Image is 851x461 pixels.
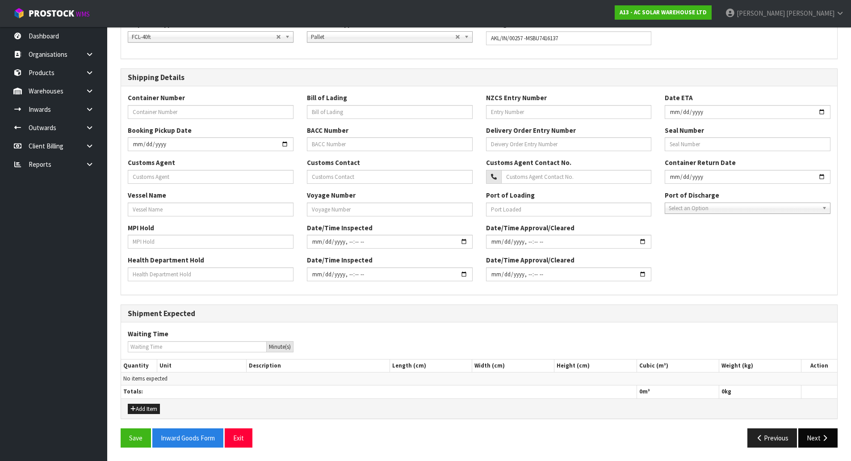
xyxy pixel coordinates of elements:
button: Previous [747,428,797,448]
input: Date/Time Inspected [307,235,473,249]
button: Inward Goods Form [152,428,223,448]
label: Date/Time Inspected [307,223,373,233]
input: Entry Number [486,105,652,119]
label: Date/Time Approval/Cleared [486,223,574,233]
label: Container Return Date [665,158,736,167]
label: Port of Loading [486,190,535,200]
input: Waiting Time [128,341,267,352]
span: [PERSON_NAME] [786,9,834,17]
th: m³ [637,385,719,398]
span: Select an Option [669,203,818,214]
input: MPI Hold [128,235,293,249]
button: Save [121,428,151,448]
small: WMS [76,10,90,18]
span: [PERSON_NAME] [737,9,785,17]
label: Delivery Order Entry Number [486,126,576,135]
label: NZCS Entry Number [486,93,547,102]
th: Weight (kg) [719,359,801,372]
th: Height (cm) [554,359,637,372]
th: Description [247,359,390,372]
input: Date/Time Inspected [486,235,652,249]
label: BACC Number [307,126,348,135]
input: Consignment Reference [486,31,652,45]
input: Customs Contact [307,170,473,184]
h3: Shipping Details [128,73,830,82]
input: Deivery Order Entry Number [486,137,652,151]
th: Unit [157,359,246,372]
th: kg [719,385,801,398]
span: FCL-40ft [132,32,276,42]
span: Pallet [311,32,455,42]
th: Width (cm) [472,359,554,372]
label: Date/Time Approval/Cleared [486,255,574,265]
label: Customs Contact [307,158,360,167]
input: Customs Agent [128,170,293,184]
th: Action [801,359,837,372]
th: Length (cm) [390,359,472,372]
label: Port of Discharge [665,190,719,200]
label: Seal Number [665,126,704,135]
a: A13 - AC SOLAR WAREHOUSE LTD [615,5,712,20]
input: Vessel Name [128,203,293,216]
input: Seal Number [665,137,830,151]
input: Health Department Hold [128,267,293,281]
th: Cubic (m³) [637,359,719,372]
h3: Shipment Expected [128,309,830,318]
label: Voyage Number [307,190,356,200]
button: Exit [225,428,252,448]
label: Customs Agent Contact No. [486,158,571,167]
span: 0 [639,388,642,395]
input: Customs Agent Contact No. [501,170,652,184]
strong: A13 - AC SOLAR WAREHOUSE LTD [620,8,707,16]
span: 0 [721,388,725,395]
label: Customs Agent [128,158,175,167]
label: Waiting Time [128,329,168,338]
label: Vessel Name [128,190,166,200]
input: Date/Time Inspected [486,267,652,281]
label: Date ETA [665,93,693,102]
input: Date/Time Inspected [307,267,473,281]
label: Health Department Hold [128,255,204,265]
input: Cont. Bookin Date [128,137,293,151]
button: Add Item [128,404,160,414]
input: Container Return Date [665,170,830,184]
th: Quantity [121,359,157,372]
button: Next [798,428,838,448]
label: Date/Time Inspected [307,255,373,265]
label: Bill of Lading [307,93,347,102]
label: Booking Pickup Date [128,126,192,135]
label: Container Number [128,93,185,102]
div: Minute(s) [267,341,293,352]
input: Bill of Lading [307,105,473,119]
th: Totals: [121,385,637,398]
input: Port Loaded [486,203,652,216]
img: cube-alt.png [13,8,25,19]
td: No items expected [121,372,837,385]
input: BACC Number [307,137,473,151]
input: Container Number [128,105,293,119]
span: ProStock [29,8,74,19]
input: Voyage Number [307,203,473,216]
label: MPI Hold [128,223,154,233]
